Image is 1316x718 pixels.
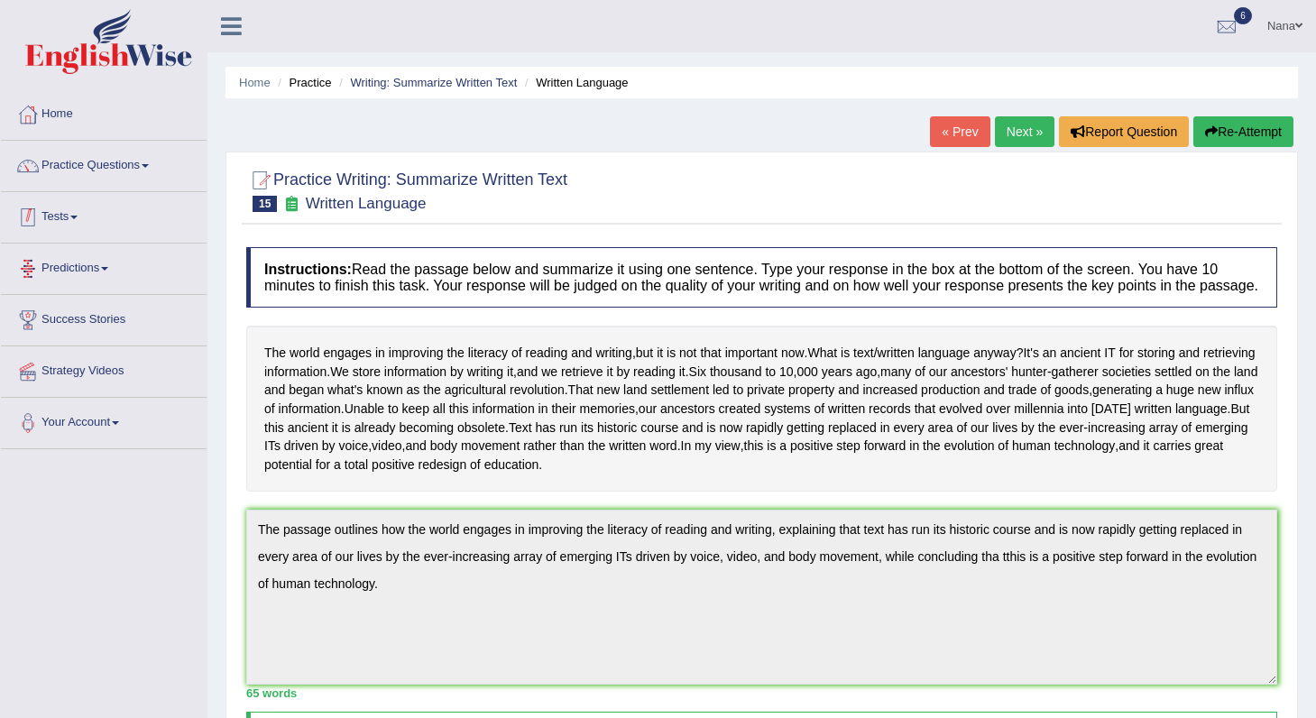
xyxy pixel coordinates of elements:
[951,363,1008,382] span: Click to see word definition
[472,400,534,419] span: Click to see word definition
[609,437,646,456] span: Click to see word definition
[1,141,207,186] a: Practice Questions
[345,456,368,474] span: Click to see word definition
[765,363,776,382] span: Click to see word definition
[1021,419,1035,437] span: Click to see word definition
[689,363,706,382] span: Click to see word definition
[433,400,446,419] span: Click to see word definition
[992,419,1017,437] span: Click to see word definition
[719,419,742,437] span: Click to see word definition
[281,196,300,213] small: Exam occurring question
[1043,344,1057,363] span: Click to see word definition
[353,363,381,382] span: Click to see word definition
[264,456,312,474] span: Click to see word definition
[915,400,935,419] span: Click to see word definition
[986,400,1010,419] span: Click to see word definition
[787,419,824,437] span: Click to see word definition
[983,381,1004,400] span: Click to see word definition
[1195,363,1210,382] span: Click to see word definition
[423,381,440,400] span: Click to see word definition
[246,247,1277,308] h4: Read the passage below and summarize it using one sentence. Type your response in the box at the ...
[467,363,503,382] span: Click to see word definition
[607,363,613,382] span: Click to see word definition
[461,437,520,456] span: Click to see word definition
[1040,381,1051,400] span: Click to see word definition
[1118,437,1139,456] span: Click to see word definition
[1,398,207,443] a: Your Account
[649,437,676,456] span: Click to see word definition
[538,400,548,419] span: Click to see word definition
[918,344,971,363] span: Click to see word definition
[715,437,741,456] span: Click to see word definition
[284,437,318,456] span: Click to see word definition
[264,419,284,437] span: Click to see word definition
[1135,400,1172,419] span: Click to see word definition
[354,419,396,437] span: Click to see word definition
[1092,381,1152,400] span: Click to see word definition
[929,363,947,382] span: Click to see word definition
[1014,400,1063,419] span: Click to see word definition
[511,344,522,363] span: Click to see word definition
[790,437,833,456] span: Click to see word definition
[667,344,676,363] span: Click to see word definition
[1203,344,1256,363] span: Click to see word definition
[520,74,629,91] li: Written Language
[1,89,207,134] a: Home
[1023,344,1038,363] span: Click to see word definition
[616,363,630,382] span: Click to see word definition
[1104,344,1115,363] span: Click to see word definition
[450,363,464,382] span: Click to see word definition
[399,419,454,437] span: Click to see word definition
[1234,7,1252,24] span: 6
[1011,363,1047,382] span: Click to see word definition
[526,344,568,363] span: Click to see word definition
[695,437,712,456] span: Click to see word definition
[561,363,603,382] span: Click to see word definition
[430,437,457,456] span: Click to see word definition
[744,437,764,456] span: Click to see word definition
[445,381,506,400] span: Click to see word definition
[841,344,850,363] span: Click to see word definition
[1153,437,1191,456] span: Click to see word definition
[484,456,539,474] span: Click to see word definition
[446,344,464,363] span: Click to see word definition
[1194,437,1223,456] span: Click to see word definition
[1038,419,1055,437] span: Click to see word definition
[639,400,657,419] span: Click to see word definition
[1067,400,1088,419] span: Click to see word definition
[1008,381,1037,400] span: Click to see word definition
[779,363,794,382] span: Click to see word definition
[943,437,994,456] span: Click to see word definition
[523,437,557,456] span: Click to see word definition
[1,346,207,391] a: Strategy Videos
[468,344,508,363] span: Click to see word definition
[880,419,890,437] span: Click to see word definition
[375,344,385,363] span: Click to see word definition
[1166,381,1194,400] span: Click to see word definition
[725,344,778,363] span: Click to see word definition
[580,400,635,419] span: Click to see word definition
[880,363,911,382] span: Click to see word definition
[384,363,446,382] span: Click to see word definition
[322,437,336,456] span: Click to see word definition
[330,363,349,382] span: Click to see word definition
[640,419,678,437] span: Click to see word definition
[418,456,466,474] span: Click to see word definition
[290,344,319,363] span: Click to see word definition
[517,363,538,382] span: Click to see word definition
[828,419,877,437] span: Click to see word definition
[807,344,837,363] span: Click to see word definition
[700,344,721,363] span: Click to see word definition
[405,437,426,456] span: Click to see word definition
[239,76,271,89] a: Home
[856,363,877,382] span: Click to see word definition
[345,400,384,419] span: Click to see word definition
[719,400,761,419] span: Click to see word definition
[273,74,331,91] li: Practice
[1234,363,1257,382] span: Click to see word definition
[1059,116,1189,147] button: Report Question
[822,363,852,382] span: Click to see word definition
[838,381,859,400] span: Click to see word definition
[581,419,594,437] span: Click to see word definition
[1,192,207,237] a: Tests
